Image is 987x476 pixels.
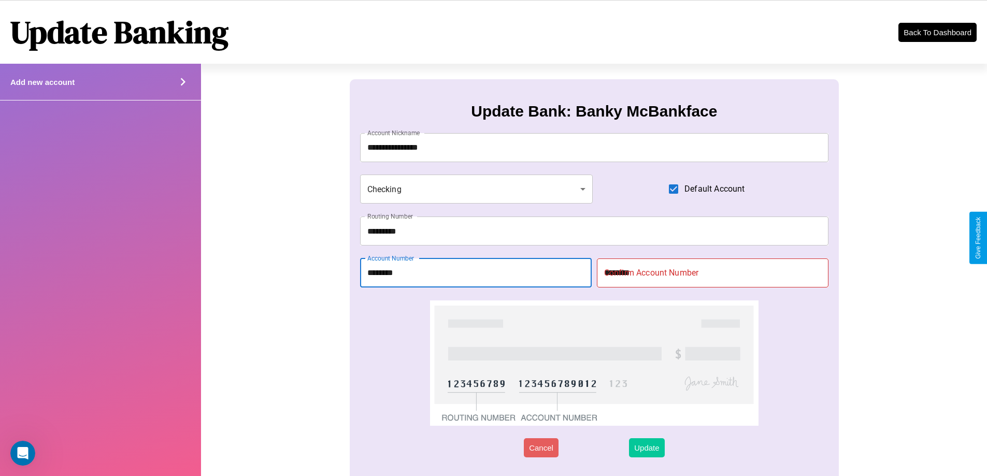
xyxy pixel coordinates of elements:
[684,183,745,195] span: Default Account
[975,217,982,259] div: Give Feedback
[367,128,420,137] label: Account Nickname
[360,175,593,204] div: Checking
[471,103,717,120] h3: Update Bank: Banky McBankface
[629,438,664,457] button: Update
[524,438,559,457] button: Cancel
[367,254,414,263] label: Account Number
[10,78,75,86] h4: Add new account
[10,441,35,466] iframe: Intercom live chat
[10,11,228,53] h1: Update Banking
[898,23,977,42] button: Back To Dashboard
[430,300,758,426] img: check
[367,212,413,221] label: Routing Number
